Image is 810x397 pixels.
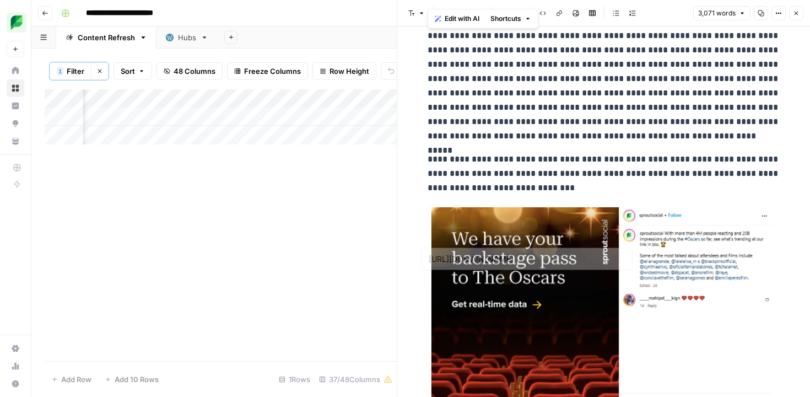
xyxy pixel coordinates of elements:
[156,26,218,49] a: Hubs
[330,66,369,77] span: Row Height
[78,32,135,43] div: Content Refresh
[315,371,397,388] div: 37/48 Columns
[115,374,159,385] span: Add 10 Rows
[58,67,62,76] span: 1
[61,374,91,385] span: Add Row
[7,13,26,33] img: SproutSocial Logo
[490,14,521,24] span: Shortcuts
[178,32,196,43] div: Hubs
[45,371,98,388] button: Add Row
[98,371,165,388] button: Add 10 Rows
[430,12,484,26] button: Edit with AI
[174,66,215,77] span: 48 Columns
[312,62,376,80] button: Row Height
[57,67,63,76] div: 1
[244,66,301,77] span: Freeze Columns
[7,115,24,132] a: Opportunities
[114,62,152,80] button: Sort
[274,371,315,388] div: 1 Rows
[693,6,750,20] button: 3,071 words
[7,97,24,115] a: Insights
[7,9,24,36] button: Workspace: SproutSocial
[698,8,736,18] span: 3,071 words
[445,14,479,24] span: Edit with AI
[7,79,24,97] a: Browse
[67,66,84,77] span: Filter
[56,26,156,49] a: Content Refresh
[7,340,24,357] a: Settings
[50,62,91,80] button: 1Filter
[7,132,24,150] a: Your Data
[7,62,24,79] a: Home
[156,62,223,80] button: 48 Columns
[486,12,536,26] button: Shortcuts
[227,62,308,80] button: Freeze Columns
[7,375,24,393] button: Help + Support
[121,66,135,77] span: Sort
[7,357,24,375] a: Usage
